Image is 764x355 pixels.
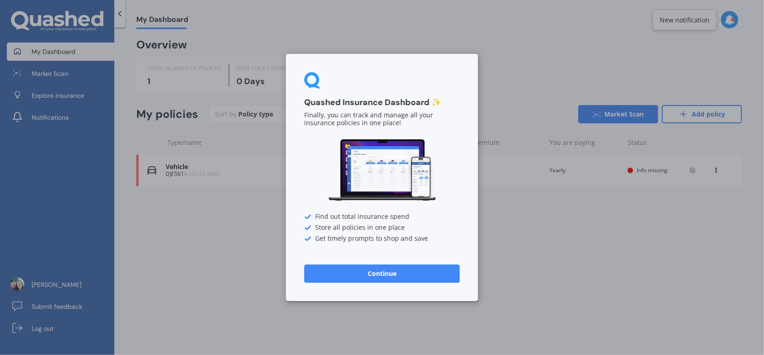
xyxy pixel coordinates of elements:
[304,97,460,108] h3: Quashed Insurance Dashboard ✨
[304,224,460,232] div: Store all policies in one place
[304,112,460,127] p: Finally, you can track and manage all your insurance policies in one place!
[304,213,460,221] div: Find out total insurance spend
[304,235,460,243] div: Get timely prompts to shop and save
[327,138,437,202] img: Dashboard
[304,265,460,283] button: Continue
